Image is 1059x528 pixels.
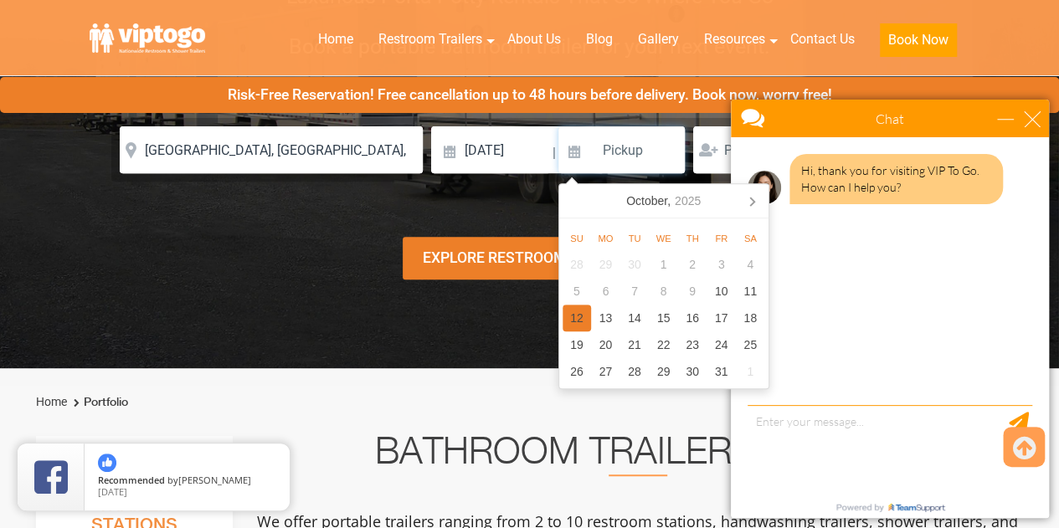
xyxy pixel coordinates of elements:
[563,228,592,249] div: Su
[591,331,620,358] div: 20
[591,278,620,305] div: 6
[867,21,969,67] a: Book Now
[553,126,556,180] span: |
[721,90,1059,528] iframe: Live Chat Box
[620,331,650,358] div: 21
[563,251,592,278] div: 28
[707,228,736,249] div: Fr
[563,278,592,305] div: 5
[403,237,657,279] div: Explore Restroom Trailers
[678,251,707,278] div: 2
[69,392,128,413] li: Portfolio
[707,278,736,305] div: 10
[736,331,765,358] div: 25
[625,21,691,58] a: Gallery
[707,251,736,278] div: 3
[573,21,625,58] a: Blog
[36,395,67,408] a: Home
[306,21,366,58] a: Home
[693,126,816,173] input: Persons
[880,23,957,57] button: Book Now
[591,358,620,385] div: 27
[620,358,650,385] div: 28
[98,474,165,486] span: Recommended
[563,358,592,385] div: 26
[736,305,765,331] div: 18
[563,305,592,331] div: 12
[649,278,678,305] div: 8
[678,228,707,249] div: Th
[678,331,707,358] div: 23
[649,228,678,249] div: We
[98,454,116,472] img: thumbs up icon
[736,358,765,385] div: 1
[431,126,551,173] input: Delivery
[366,21,495,58] a: Restroom Trailers
[558,126,686,173] input: Pickup
[707,305,736,331] div: 17
[591,305,620,331] div: 13
[736,228,765,249] div: Sa
[178,474,251,486] span: [PERSON_NAME]
[563,331,592,358] div: 19
[495,21,573,58] a: About Us
[649,331,678,358] div: 22
[620,228,650,249] div: Tu
[691,21,778,58] a: Resources
[620,278,650,305] div: 7
[255,436,1020,476] h2: Bathroom Trailer Rentals
[98,475,276,487] span: by
[591,228,620,249] div: Mo
[678,305,707,331] div: 16
[649,305,678,331] div: 15
[98,485,127,498] span: [DATE]
[736,251,765,278] div: 4
[620,305,650,331] div: 14
[736,278,765,305] div: 11
[707,331,736,358] div: 24
[707,358,736,385] div: 31
[678,278,707,305] div: 9
[678,358,707,385] div: 30
[619,187,707,214] div: October,
[649,358,678,385] div: 29
[675,191,701,211] i: 2025
[591,251,620,278] div: 29
[620,251,650,278] div: 30
[34,460,68,494] img: Review Rating
[778,21,867,58] a: Contact Us
[649,251,678,278] div: 1
[120,126,423,173] input: Where do you need your restroom?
